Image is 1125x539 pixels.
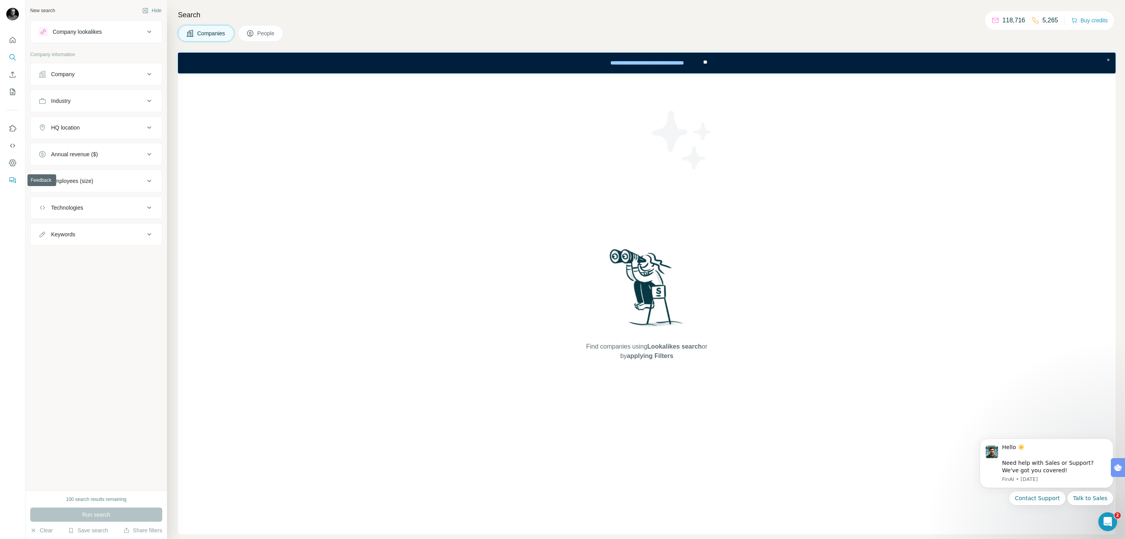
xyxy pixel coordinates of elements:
p: 118,716 [1002,16,1025,25]
button: My lists [6,85,19,99]
button: Annual revenue ($) [31,145,162,164]
button: Share filters [123,526,162,534]
div: Company lookalikes [53,28,102,36]
button: Keywords [31,225,162,244]
button: Technologies [31,198,162,217]
button: Industry [31,91,162,110]
button: Buy credits [1071,15,1108,26]
span: applying Filters [627,353,673,359]
button: Search [6,50,19,64]
button: Quick start [6,33,19,47]
img: Avatar [6,8,19,20]
button: Feedback [6,173,19,187]
div: Industry [51,97,71,105]
div: Annual revenue ($) [51,150,98,158]
button: Clear [30,526,53,534]
button: Employees (size) [31,172,162,190]
div: 100 search results remaining [66,496,126,503]
p: 5,265 [1043,16,1058,25]
div: New search [30,7,55,14]
button: Company [31,65,162,84]
span: People [257,29,275,37]
iframe: Banner [178,53,1116,73]
iframe: Intercom notifications message [968,429,1125,535]
div: Keywords [51,230,75,238]
button: Save search [68,526,108,534]
button: Dashboard [6,156,19,170]
h4: Search [178,9,1116,20]
span: Lookalikes search [647,343,702,350]
button: Hide [137,5,167,16]
img: Surfe Illustration - Stars [647,105,718,175]
div: Company [51,70,75,78]
span: 2 [1114,512,1121,519]
span: Find companies using or by [584,342,709,361]
button: HQ location [31,118,162,137]
button: Company lookalikes [31,22,162,41]
button: Use Surfe on LinkedIn [6,121,19,135]
button: Enrich CSV [6,68,19,82]
div: HQ location [51,124,80,132]
div: Employees (size) [51,177,93,185]
p: Company information [30,51,162,58]
span: Companies [197,29,226,37]
button: Use Surfe API [6,139,19,153]
div: Technologies [51,204,83,212]
img: Surfe Illustration - Woman searching with binoculars [606,247,688,334]
iframe: Intercom live chat [1098,512,1117,531]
